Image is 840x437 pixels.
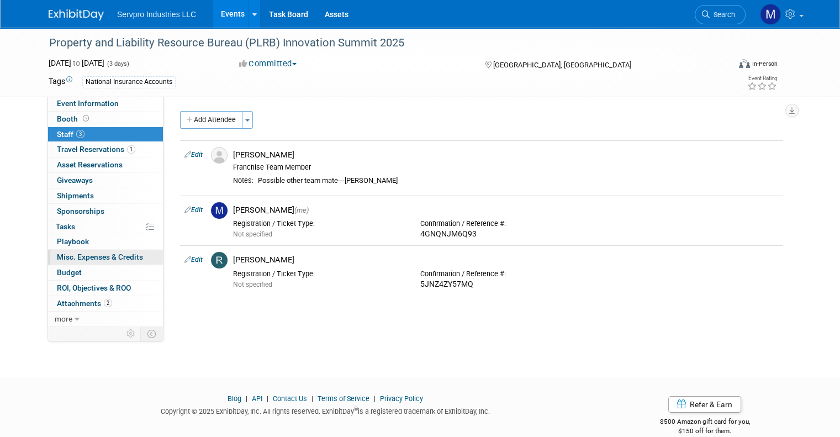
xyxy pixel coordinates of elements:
a: Playbook [48,234,163,249]
img: Associate-Profile-5.png [211,147,228,164]
a: Edit [184,151,203,159]
span: Booth [57,114,91,123]
a: Privacy Policy [380,394,423,403]
span: 3 [76,130,84,138]
span: | [264,394,271,403]
a: Tasks [48,219,163,234]
div: Franchise Team Member [233,163,779,172]
a: Terms of Service [318,394,369,403]
span: | [309,394,316,403]
img: Format-Inperson.png [739,59,750,68]
div: [PERSON_NAME] [233,205,779,215]
span: ROI, Objectives & ROO [57,283,131,292]
span: Shipments [57,191,94,200]
span: Event Information [57,99,119,108]
a: Blog [228,394,241,403]
a: Giveaways [48,173,163,188]
button: Committed [235,58,301,70]
td: Personalize Event Tab Strip [121,327,141,341]
sup: ® [354,406,358,412]
span: to [71,59,82,67]
div: Copyright © 2025 ExhibitDay, Inc. All rights reserved. ExhibitDay is a registered trademark of Ex... [49,404,601,417]
a: Travel Reservations1 [48,142,163,157]
div: Confirmation / Reference #: [420,270,591,278]
span: Search [710,10,735,19]
div: In-Person [752,60,778,68]
span: 2 [104,299,112,307]
a: Shipments [48,188,163,203]
a: Search [695,5,746,24]
a: API [252,394,262,403]
div: National Insurance Accounts [82,76,176,88]
span: Misc. Expenses & Credits [57,252,143,261]
span: Asset Reservations [57,160,123,169]
div: [PERSON_NAME] [233,255,779,265]
div: Registration / Ticket Type: [233,270,404,278]
a: Contact Us [273,394,307,403]
span: Staff [57,130,84,139]
a: Asset Reservations [48,157,163,172]
span: [DATE] [DATE] [49,59,104,67]
div: [PERSON_NAME] [233,150,779,160]
img: Mark Bristol [760,4,781,25]
td: Toggle Event Tabs [141,327,163,341]
span: (3 days) [106,60,129,67]
span: | [371,394,378,403]
a: Misc. Expenses & Credits [48,250,163,265]
span: (me) [294,206,309,214]
span: Giveaways [57,176,93,185]
a: more [48,312,163,327]
span: Travel Reservations [57,145,135,154]
div: Event Rating [747,76,777,81]
a: Refer & Earn [668,396,741,413]
td: Tags [49,76,72,88]
div: Registration / Ticket Type: [233,219,404,228]
span: 1 [127,145,135,154]
span: Not specified [233,281,272,288]
a: Staff3 [48,127,163,142]
span: [GEOGRAPHIC_DATA], [GEOGRAPHIC_DATA] [493,61,631,69]
div: Property and Liability Resource Bureau (PLRB) Innovation Summit 2025 [45,33,716,53]
span: Not specified [233,230,272,238]
a: ROI, Objectives & ROO [48,281,163,296]
span: Tasks [56,222,75,231]
div: $500 Amazon gift card for you, [618,410,791,435]
div: 4GNQNJM6Q93 [420,229,591,239]
div: $150 off for them. [618,427,791,436]
a: Attachments2 [48,296,163,311]
a: Budget [48,265,163,280]
div: Event Format [670,57,778,74]
span: Playbook [57,237,89,246]
img: R.jpg [211,252,228,268]
div: 5JNZ4ZY57MQ [420,280,591,289]
a: Edit [184,256,203,264]
img: M.jpg [211,202,228,219]
button: Add Attendee [180,111,242,129]
span: Budget [57,268,82,277]
a: Booth [48,112,163,127]
span: Attachments [57,299,112,308]
a: Edit [184,206,203,214]
span: more [55,314,72,323]
span: | [243,394,250,403]
span: Sponsorships [57,207,104,215]
img: ExhibitDay [49,9,104,20]
div: Notes: [233,176,253,185]
span: Servpro Industries LLC [117,10,196,19]
a: Event Information [48,96,163,111]
div: Confirmation / Reference #: [420,219,591,228]
div: Possible other team mate---[PERSON_NAME] [258,176,779,186]
a: Sponsorships [48,204,163,219]
span: Booth not reserved yet [81,114,91,123]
